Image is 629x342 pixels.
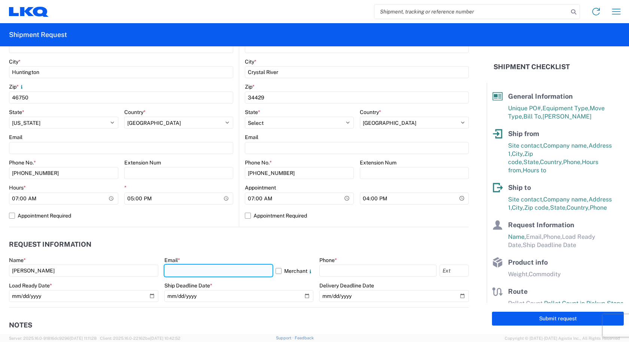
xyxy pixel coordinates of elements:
[440,265,469,277] input: Ext
[245,210,469,222] label: Appointment Required
[508,287,528,295] span: Route
[543,196,589,203] span: Company name,
[563,158,582,166] span: Phone,
[360,159,396,166] label: Extension Num
[9,134,22,141] label: Email
[245,109,260,115] label: State
[508,184,531,191] span: Ship to
[566,204,590,211] span: Country,
[9,241,91,248] h2: Request Information
[540,158,563,166] span: Country,
[9,184,26,191] label: Hours
[100,336,180,341] span: Client: 2025.16.0-22162be
[543,233,562,240] span: Phone,
[360,109,381,115] label: Country
[124,109,146,115] label: Country
[508,300,623,315] span: Pallet Count in Pickup Stops equals Pallet Count in delivery stops
[295,336,314,340] a: Feedback
[523,167,546,174] span: Hours to
[508,271,529,278] span: Weight,
[550,204,566,211] span: State,
[526,233,543,240] span: Email,
[508,221,574,229] span: Request Information
[245,83,255,90] label: Zip
[276,265,313,277] label: Merchant
[505,335,620,342] span: Copyright © [DATE]-[DATE] Agistix Inc., All Rights Reserved
[9,58,21,65] label: City
[276,336,295,340] a: Support
[9,210,233,222] label: Appointment Required
[164,257,180,264] label: Email
[508,300,544,307] span: Pallet Count,
[508,196,543,203] span: Site contact,
[508,130,539,138] span: Ship from
[319,282,374,289] label: Delivery Deadline Date
[70,336,97,341] span: [DATE] 11:11:28
[508,92,573,100] span: General Information
[245,134,258,141] label: Email
[523,241,576,249] span: Ship Deadline Date
[9,109,24,115] label: State
[9,159,36,166] label: Phone No.
[512,204,524,211] span: City,
[543,142,589,149] span: Company name,
[164,282,212,289] label: Ship Deadline Date
[590,204,607,211] span: Phone
[508,233,526,240] span: Name,
[492,312,624,326] button: Submit request
[245,159,272,166] label: Phone No.
[543,113,592,120] span: [PERSON_NAME]
[543,105,590,112] span: Equipment Type,
[9,336,97,341] span: Server: 2025.16.0-91816dc9296
[508,258,548,266] span: Product info
[523,113,543,120] span: Bill To,
[150,336,180,341] span: [DATE] 10:42:52
[124,159,161,166] label: Extension Num
[9,282,52,289] label: Load Ready Date
[245,184,276,191] label: Appointment
[493,62,570,71] h2: Shipment Checklist
[9,321,32,329] h2: Notes
[523,158,540,166] span: State,
[508,142,543,149] span: Site contact,
[9,257,26,264] label: Name
[508,105,543,112] span: Unique PO#,
[9,83,25,90] label: Zip
[9,30,67,39] h2: Shipment Request
[319,257,337,264] label: Phone
[524,204,550,211] span: Zip code,
[245,58,256,65] label: City
[374,4,568,19] input: Shipment, tracking or reference number
[512,150,524,157] span: City,
[529,271,561,278] span: Commodity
